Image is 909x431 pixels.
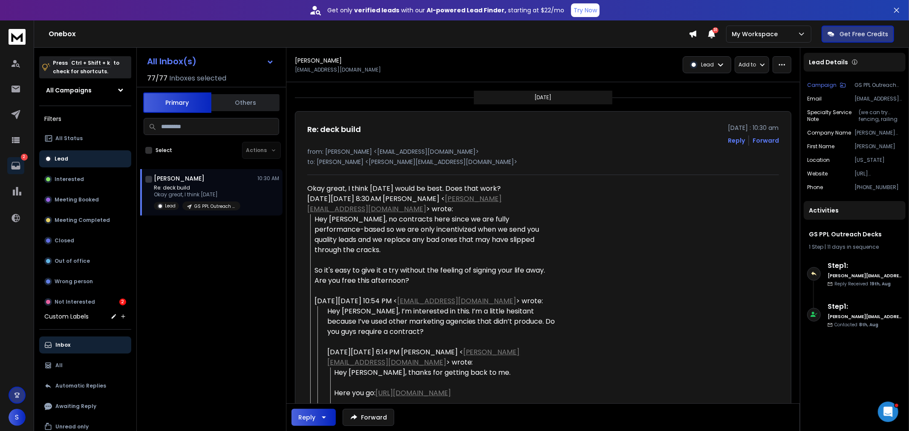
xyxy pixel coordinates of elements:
h1: [PERSON_NAME] [154,174,205,183]
div: Here you go: [334,388,556,398]
p: Get Free Credits [840,30,888,38]
button: Others [211,93,280,112]
a: [PERSON_NAME][EMAIL_ADDRESS][DOMAIN_NAME] [327,347,520,367]
button: Wrong person [39,273,131,290]
button: All [39,357,131,374]
iframe: Intercom live chat [878,402,898,422]
p: Wrong person [55,278,93,285]
p: Specialty Service Note [807,109,859,123]
button: All Status [39,130,131,147]
h1: [PERSON_NAME] [295,56,342,65]
p: Email [807,95,822,102]
p: 10:30 AM [257,175,279,182]
p: Not Interested [55,299,95,305]
h3: Filters [39,113,131,125]
p: Lead Details [809,58,848,66]
p: [DATE] [535,94,552,101]
p: from: [PERSON_NAME] <[EMAIL_ADDRESS][DOMAIN_NAME]> [307,147,779,156]
img: logo [9,29,26,45]
button: Meeting Booked [39,191,131,208]
div: [DATE][DATE] 6:14 PM [PERSON_NAME] < > wrote: [327,347,556,368]
p: Company Name [807,129,851,136]
p: [PERSON_NAME] [854,143,902,150]
p: Okay great, I think [DATE] [154,191,240,198]
h1: All Campaigns [46,86,92,95]
p: website [807,170,828,177]
p: Phone [807,184,823,191]
button: Not Interested2 [39,293,131,310]
p: [DATE] : 10:30 am [728,124,779,132]
a: [EMAIL_ADDRESS][DOMAIN_NAME] [397,296,516,306]
h6: Step 1 : [828,302,902,312]
button: Forward [343,409,394,426]
p: Closed [55,237,74,244]
p: location [807,157,830,164]
p: Add to [739,61,756,68]
p: Reply Received [834,281,891,287]
button: Automatic Replies [39,377,131,394]
p: [URL][DOMAIN_NAME] [854,170,902,177]
p: Contacted [834,322,878,328]
strong: verified leads [354,6,399,14]
div: Activities [804,201,906,220]
h1: Onebox [49,29,689,39]
button: Reply [291,409,336,426]
p: Automatic Replies [55,382,106,389]
a: [URL][DOMAIN_NAME] [375,388,451,398]
button: Awaiting Reply [39,398,131,415]
div: Reply [298,413,315,422]
div: [DATE][DATE] 10:54 PM < > wrote: [315,296,556,306]
h1: GS PPL Outreach Decks [809,230,900,238]
button: Inbox [39,336,131,353]
h6: Step 1 : [828,261,902,271]
div: Hey [PERSON_NAME], no contracts here since we are fully performance-based so we are only incentiv... [315,214,556,255]
a: 2 [7,157,24,174]
p: Out of office [55,258,90,264]
p: [EMAIL_ADDRESS][DOMAIN_NAME] [295,66,381,73]
div: | [809,244,900,250]
button: Reply [728,136,745,145]
button: Closed [39,232,131,249]
p: My Workspace [732,30,781,38]
p: Meeting Completed [55,217,110,224]
p: Get only with our starting at $22/mo [327,6,564,14]
p: Lead [55,155,68,162]
p: Press to check for shortcuts. [53,59,119,76]
a: [PERSON_NAME][EMAIL_ADDRESS][DOMAIN_NAME] [307,194,502,214]
p: Awaiting Reply [55,403,96,410]
button: Primary [143,92,211,113]
p: Lead [165,203,176,209]
div: 2 [119,299,126,305]
p: Re: deck build [154,184,240,191]
span: 77 / 77 [147,73,167,83]
h1: All Inbox(s) [147,57,196,66]
p: 2 [21,154,28,161]
h6: [PERSON_NAME][EMAIL_ADDRESS][DOMAIN_NAME] [828,313,902,320]
div: Hey [PERSON_NAME], I’m interested in this. I’m a little hesitant because I’ve used other marketin... [327,306,556,337]
p: Unread only [55,423,89,430]
button: Meeting Completed [39,212,131,229]
button: Lead [39,150,131,167]
button: Try Now [571,3,600,17]
button: Interested [39,171,131,188]
div: Hey [PERSON_NAME], thanks for getting back to me. [334,368,556,378]
button: All Campaigns [39,82,131,99]
h1: Re: deck build [307,124,361,135]
p: [PHONE_NUMBER] [854,184,902,191]
span: Ctrl + Shift + k [70,58,111,68]
p: (we can try fencing, railing as well) [859,109,902,123]
p: [PERSON_NAME] Fence & Deck LLC [854,129,902,136]
p: to: [PERSON_NAME] <[PERSON_NAME][EMAIL_ADDRESS][DOMAIN_NAME]> [307,158,779,166]
strong: AI-powered Lead Finder, [427,6,506,14]
button: Campaign [807,82,846,89]
p: Inbox [55,342,70,348]
p: GS PPL Outreach Decks [854,82,902,89]
h6: [PERSON_NAME][EMAIL_ADDRESS][DOMAIN_NAME] [828,273,902,279]
p: Meeting Booked [55,196,99,203]
div: [DATE][DATE] 8:30 AM [PERSON_NAME] < > wrote: [307,194,556,214]
div: So it's easy to give it a try without the feeling of signing your life away. Are you free this af... [315,265,556,286]
button: S [9,409,26,426]
label: Select [156,147,172,154]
